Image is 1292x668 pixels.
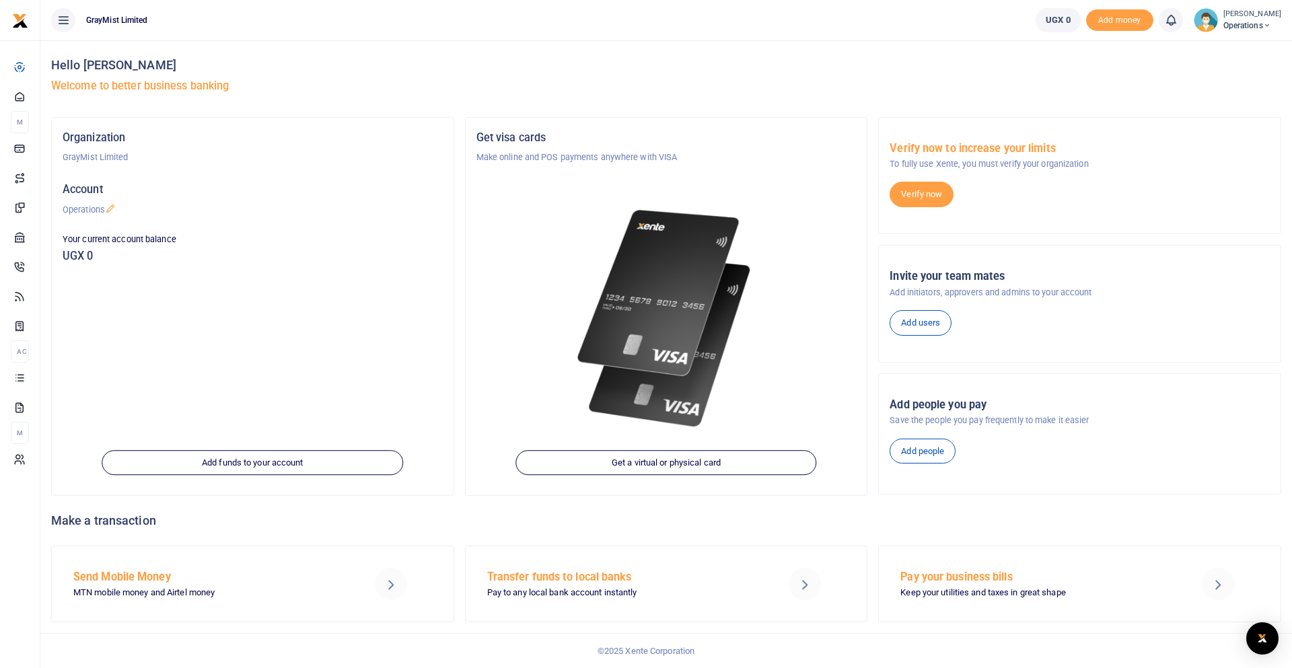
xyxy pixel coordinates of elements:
a: Add money [1086,14,1153,24]
a: Pay your business bills Keep your utilities and taxes in great shape [878,546,1281,622]
span: Add money [1086,9,1153,32]
a: logo-small logo-large logo-large [12,15,28,25]
a: Add funds to your account [102,450,403,476]
h5: Send Mobile Money [73,570,339,584]
h5: Account [63,183,443,196]
h5: Invite your team mates [890,270,1270,283]
p: Make online and POS payments anywhere with VISA [476,151,857,164]
li: Ac [11,340,29,363]
h4: Make a transaction [51,513,1281,528]
img: xente-_physical_cards.png [571,196,761,441]
h5: Add people you pay [890,398,1270,412]
a: Add people [890,439,956,464]
p: GrayMist Limited [63,151,443,164]
h5: Welcome to better business banking [51,79,1281,93]
a: Add users [890,310,952,336]
h5: Get visa cards [476,131,857,145]
li: Toup your wallet [1086,9,1153,32]
p: To fully use Xente, you must verify your organization [890,157,1270,171]
li: M [11,111,29,133]
span: Operations [1223,20,1281,32]
h5: Verify now to increase your limits [890,142,1270,155]
p: Operations [63,203,443,217]
li: M [11,422,29,444]
a: profile-user [PERSON_NAME] Operations [1194,8,1281,32]
img: logo-small [12,13,28,29]
h5: Transfer funds to local banks [487,570,753,584]
img: profile-user [1194,8,1218,32]
a: UGX 0 [1036,8,1081,32]
li: Wallet ballance [1030,8,1086,32]
p: MTN mobile money and Airtel money [73,586,339,600]
p: Your current account balance [63,233,443,246]
div: Open Intercom Messenger [1246,622,1279,655]
a: Send Mobile Money MTN mobile money and Airtel money [51,546,454,622]
span: GrayMist Limited [81,14,153,26]
h4: Hello [PERSON_NAME] [51,58,1281,73]
p: Keep your utilities and taxes in great shape [900,586,1166,600]
a: Get a virtual or physical card [515,450,816,476]
span: UGX 0 [1046,13,1071,27]
h5: UGX 0 [63,250,443,263]
h5: Organization [63,131,443,145]
p: Add initiators, approvers and admins to your account [890,286,1270,299]
p: Pay to any local bank account instantly [487,586,753,600]
a: Verify now [890,182,954,207]
p: Save the people you pay frequently to make it easier [890,414,1270,427]
a: Transfer funds to local banks Pay to any local bank account instantly [465,546,868,622]
h5: Pay your business bills [900,570,1166,584]
small: [PERSON_NAME] [1223,9,1281,20]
